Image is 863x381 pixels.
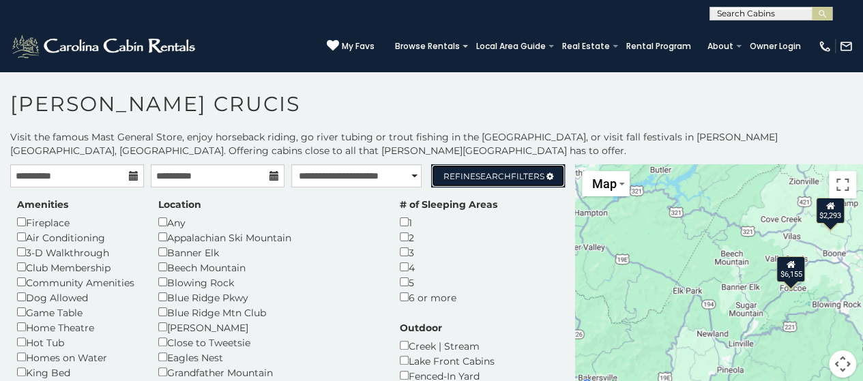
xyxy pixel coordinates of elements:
[839,40,853,53] img: mail-regular-white.png
[400,275,497,290] div: 5
[400,290,497,305] div: 6 or more
[443,171,544,181] span: Refine Filters
[342,40,375,52] span: My Favs
[816,197,845,223] div: $2,293
[431,164,565,187] a: RefineSearchFilters
[327,40,375,53] a: My Favs
[619,37,698,56] a: Rental Program
[829,171,856,198] button: Toggle fullscreen view
[400,245,497,260] div: 3
[158,305,379,320] div: Blue Ridge Mtn Club
[582,171,630,196] button: Change map style
[17,365,138,380] div: King Bed
[158,260,379,275] div: Beech Mountain
[400,198,497,211] label: # of Sleeping Areas
[17,275,138,290] div: Community Amenities
[818,40,832,53] img: phone-regular-white.png
[158,350,379,365] div: Eagles Nest
[591,177,616,191] span: Map
[17,215,138,230] div: Fireplace
[701,37,740,56] a: About
[400,338,514,353] div: Creek | Stream
[777,256,806,281] div: $6,155
[158,320,379,335] div: [PERSON_NAME]
[743,37,808,56] a: Owner Login
[400,230,497,245] div: 2
[158,290,379,305] div: Blue Ridge Pkwy
[17,290,138,305] div: Dog Allowed
[10,33,199,60] img: White-1-2.png
[400,353,514,368] div: Lake Front Cabins
[400,215,497,230] div: 1
[17,260,138,275] div: Club Membership
[158,198,201,211] label: Location
[158,245,379,260] div: Banner Elk
[17,350,138,365] div: Homes on Water
[158,365,379,380] div: Grandfather Mountain
[555,37,617,56] a: Real Estate
[829,350,856,378] button: Map camera controls
[400,260,497,275] div: 4
[17,230,138,245] div: Air Conditioning
[469,37,553,56] a: Local Area Guide
[17,198,68,211] label: Amenities
[158,275,379,290] div: Blowing Rock
[400,321,442,335] label: Outdoor
[17,245,138,260] div: 3-D Walkthrough
[158,215,379,230] div: Any
[476,171,511,181] span: Search
[17,320,138,335] div: Home Theatre
[158,230,379,245] div: Appalachian Ski Mountain
[17,335,138,350] div: Hot Tub
[158,335,379,350] div: Close to Tweetsie
[388,37,467,56] a: Browse Rentals
[17,305,138,320] div: Game Table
